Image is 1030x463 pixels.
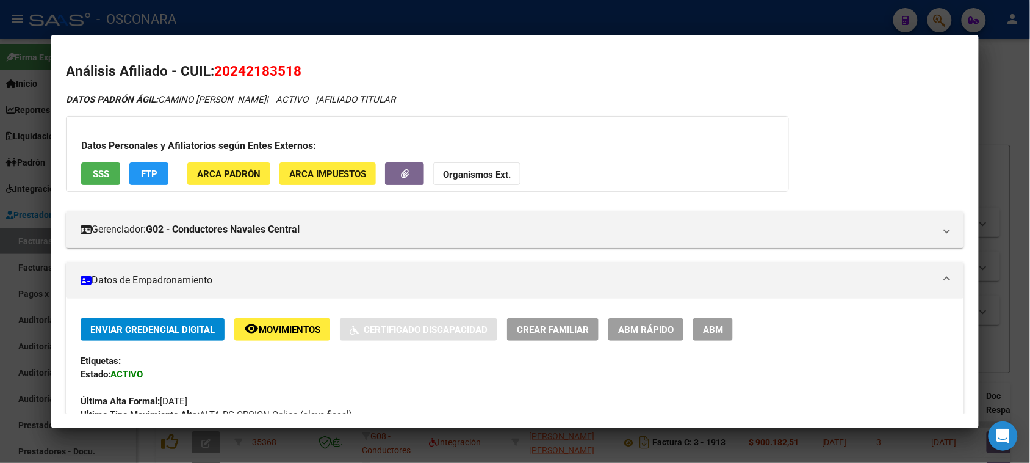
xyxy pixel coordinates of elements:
span: FTP [141,169,157,180]
button: Organismos Ext. [433,162,520,185]
mat-panel-title: Gerenciador: [81,222,934,237]
strong: Organismos Ext. [443,169,511,180]
strong: ACTIVO [110,369,143,380]
span: CAMINO [PERSON_NAME] [66,94,266,105]
button: Enviar Credencial Digital [81,318,225,341]
strong: Última Alta Formal: [81,396,160,407]
mat-expansion-panel-header: Gerenciador:G02 - Conductores Navales Central [66,211,963,248]
button: ABM Rápido [608,318,683,341]
mat-expansion-panel-header: Datos de Empadronamiento [66,262,963,299]
span: Certificado Discapacidad [364,324,488,335]
mat-panel-title: Datos de Empadronamiento [81,273,934,288]
strong: DATOS PADRÓN ÁGIL: [66,94,158,105]
span: AFILIADO TITULAR [318,94,395,105]
button: Certificado Discapacidad [340,318,497,341]
strong: Ultimo Tipo Movimiento Alta: [81,409,200,420]
button: ARCA Impuestos [279,162,376,185]
span: Movimientos [259,324,320,335]
h3: Datos Personales y Afiliatorios según Entes Externos: [81,139,774,153]
span: ALTA RG OPCION Online (clave fiscal) [81,409,352,420]
span: ABM Rápido [618,324,674,335]
span: Enviar Credencial Digital [90,324,215,335]
h2: Análisis Afiliado - CUIL: [66,61,963,82]
button: Movimientos [234,318,330,341]
strong: Etiquetas: [81,355,121,366]
strong: Estado: [81,369,110,380]
button: FTP [129,162,168,185]
mat-icon: remove_red_eye [244,321,259,336]
strong: G02 - Conductores Navales Central [146,222,300,237]
button: ABM [693,318,733,341]
span: ABM [703,324,723,335]
span: Crear Familiar [517,324,589,335]
button: SSS [81,162,120,185]
span: [DATE] [81,396,187,407]
button: Crear Familiar [507,318,599,341]
button: ARCA Padrón [187,162,270,185]
div: Open Intercom Messenger [989,421,1018,451]
span: SSS [93,169,109,180]
i: | ACTIVO | [66,94,395,105]
span: ARCA Impuestos [289,169,366,180]
span: ARCA Padrón [197,169,261,180]
span: 20242183518 [214,63,301,79]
